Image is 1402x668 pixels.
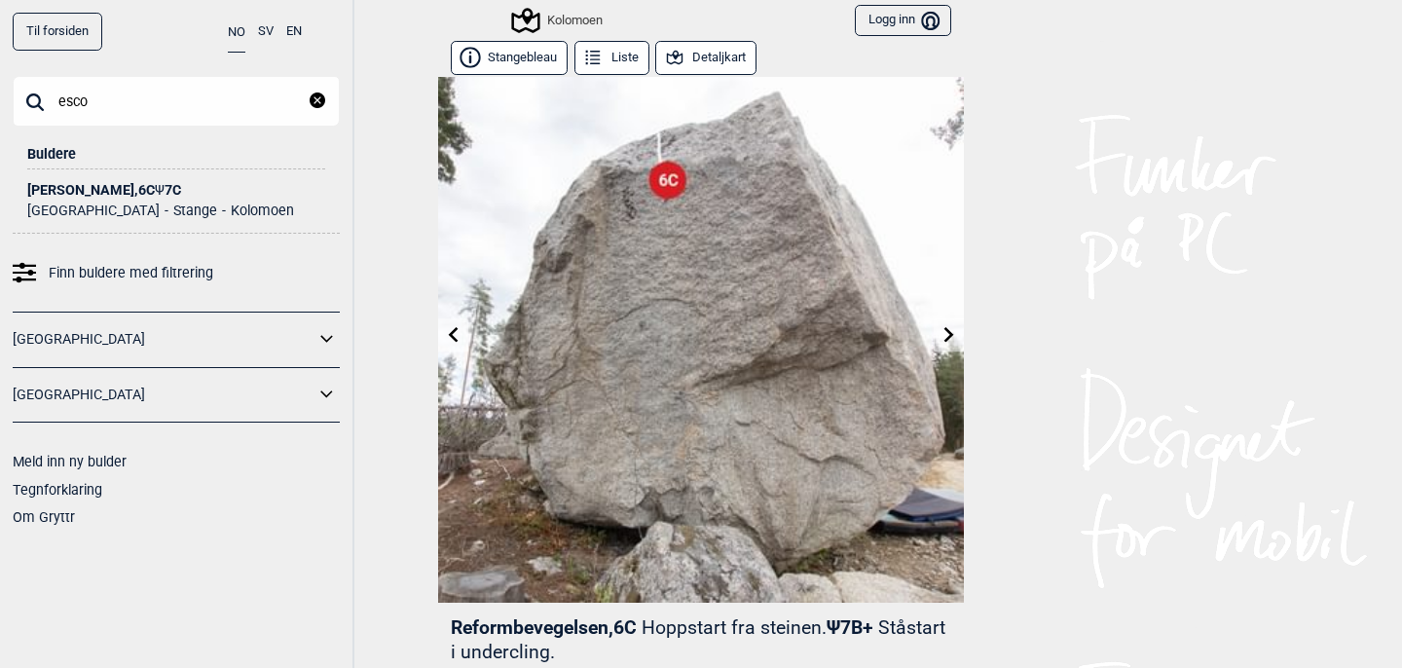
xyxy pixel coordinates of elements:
[855,5,951,37] button: Logg inn
[451,41,568,75] button: Stangebleau
[655,41,756,75] button: Detaljkart
[13,76,340,127] input: Søk på buldernavn, sted eller samling
[27,127,325,169] div: Buldere
[451,616,945,663] p: Ståstart i undercling.
[155,182,165,198] span: Ψ
[13,13,102,51] a: Til forsiden
[451,616,637,639] span: Reformbevegelsen , 6C
[13,454,127,469] a: Meld inn ny bulder
[13,482,102,498] a: Tegnforklaring
[228,13,245,53] button: NO
[451,616,945,663] span: Ψ 7B+
[217,204,294,218] li: Kolomoen
[286,13,302,51] button: EN
[49,259,213,287] span: Finn buldere med filtrering
[13,381,314,409] a: [GEOGRAPHIC_DATA]
[27,183,325,198] div: [PERSON_NAME] , 6C 7C
[160,204,217,218] li: Stange
[13,259,340,287] a: Finn buldere med filtrering
[438,77,964,603] img: Reformbevegelsen
[642,616,827,639] p: Hoppstart fra steinen.
[27,204,160,218] li: [GEOGRAPHIC_DATA]
[13,325,314,353] a: [GEOGRAPHIC_DATA]
[258,13,274,51] button: SV
[514,9,603,32] div: Kolomoen
[13,509,75,525] a: Om Gryttr
[574,41,649,75] button: Liste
